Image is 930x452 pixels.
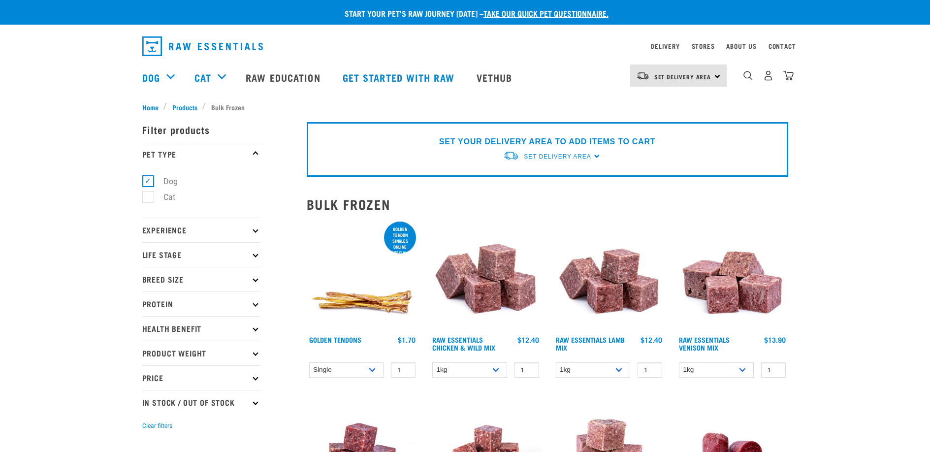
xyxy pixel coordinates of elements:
[142,142,260,166] p: Pet Type
[142,291,260,316] p: Protein
[524,153,591,160] span: Set Delivery Area
[783,70,794,81] img: home-icon@2x.png
[761,362,786,378] input: 1
[676,220,788,331] img: 1113 RE Venison Mix 01
[432,338,495,349] a: Raw Essentials Chicken & Wild Mix
[391,362,416,378] input: 1
[236,58,332,97] a: Raw Education
[398,336,416,344] div: $1.70
[307,196,788,212] h2: Bulk Frozen
[148,175,182,188] label: Dog
[651,44,679,48] a: Delivery
[467,58,525,97] a: Vethub
[172,102,197,112] span: Products
[142,102,788,112] nav: breadcrumbs
[517,336,539,344] div: $12.40
[167,102,202,112] a: Products
[148,191,179,203] label: Cat
[333,58,467,97] a: Get started with Raw
[142,421,172,430] button: Clear filters
[763,70,773,81] img: user.png
[309,338,361,341] a: Golden Tendons
[743,71,753,80] img: home-icon-1@2x.png
[483,11,609,15] a: take our quick pet questionnaire.
[641,336,662,344] div: $12.40
[654,75,711,78] span: Set Delivery Area
[692,44,715,48] a: Stores
[142,316,260,341] p: Health Benefit
[142,102,159,112] span: Home
[142,117,260,142] p: Filter products
[503,151,519,161] img: van-moving.png
[556,338,625,349] a: Raw Essentials Lamb Mix
[384,222,416,260] div: Golden Tendon singles online special!
[134,32,796,60] nav: dropdown navigation
[142,341,260,365] p: Product Weight
[636,71,649,80] img: van-moving.png
[439,136,655,148] p: SET YOUR DELIVERY AREA TO ADD ITEMS TO CART
[726,44,756,48] a: About Us
[307,220,418,331] img: 1293 Golden Tendons 01
[142,365,260,390] p: Price
[514,362,539,378] input: 1
[142,242,260,267] p: Life Stage
[142,70,160,85] a: Dog
[142,267,260,291] p: Breed Size
[430,220,542,331] img: Pile Of Cubed Chicken Wild Meat Mix
[142,218,260,242] p: Experience
[142,390,260,415] p: In Stock / Out Of Stock
[553,220,665,331] img: ?1041 RE Lamb Mix 01
[142,36,263,56] img: Raw Essentials Logo
[194,70,211,85] a: Cat
[679,338,730,349] a: Raw Essentials Venison Mix
[638,362,662,378] input: 1
[769,44,796,48] a: Contact
[142,102,164,112] a: Home
[764,336,786,344] div: $13.90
